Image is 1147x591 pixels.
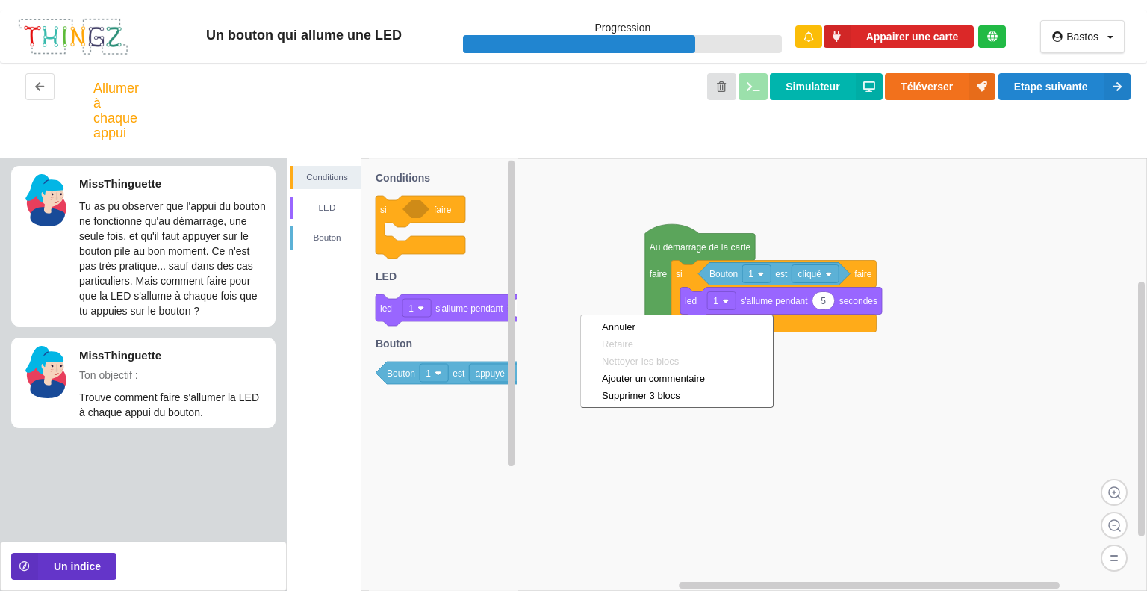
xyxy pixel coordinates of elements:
[145,27,464,44] div: Un bouton qui allume une LED
[839,296,877,306] text: secondes
[463,20,782,35] p: Progression
[475,368,505,379] text: appuyé
[426,368,431,379] text: 1
[854,269,872,279] text: faire
[93,81,139,140] div: Allumer à chaque appui
[376,270,397,282] text: LED
[293,200,361,215] div: LED
[602,356,705,367] div: Nettoyer les blocs
[293,230,361,245] div: Bouton
[387,368,415,379] text: Bouton
[748,269,753,279] text: 1
[79,390,267,420] p: Trouve comment faire s'allumer la LED à chaque appui du bouton.
[11,553,116,580] button: Un indice
[650,242,751,253] text: Au démarrage de la carte
[79,347,267,363] p: MissThinguette
[434,205,452,215] text: faire
[376,172,430,184] text: Conditions
[770,73,882,100] button: Simulateur
[453,368,465,379] text: est
[380,303,392,314] text: led
[740,296,808,306] text: s'allume pendant
[17,17,129,57] img: thingz_logo.png
[602,373,705,384] div: Ajouter un commentaire
[602,338,705,350] div: Refaire
[821,296,826,306] text: 5
[798,269,822,279] text: cliqué
[602,390,705,401] div: Supprimer 3 blocs
[79,368,267,383] p: Ton objectif :
[380,205,387,215] text: si
[685,296,697,306] text: led
[709,269,738,279] text: Bouton
[79,176,267,191] p: MissThinguette
[998,73,1131,100] button: Etape suivante
[408,303,414,314] text: 1
[650,269,668,279] text: faire
[713,296,718,306] text: 1
[824,25,975,49] button: Appairer une carte
[79,199,267,318] p: Tu as pu observer que l'appui du bouton ne fonctionne qu'au démarrage, une seule fois, et qu'il f...
[885,73,995,100] button: Téléverser
[602,321,705,332] div: Annuler
[376,338,412,350] text: Bouton
[775,269,788,279] text: est
[707,73,736,100] button: Annuler les modifications et revenir au début de l'étape
[293,170,361,185] div: Conditions
[1066,31,1098,42] div: Bastos
[435,303,503,314] text: s'allume pendant
[978,25,1006,48] div: Tu es connecté au serveur de création de Thingz
[676,269,683,279] text: si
